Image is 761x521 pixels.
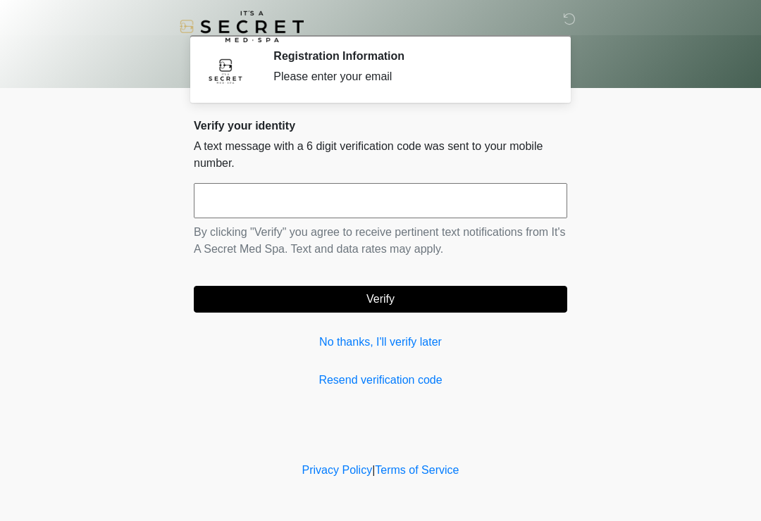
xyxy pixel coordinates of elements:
a: Privacy Policy [302,464,373,476]
img: It's A Secret Med Spa Logo [180,11,304,42]
a: Terms of Service [375,464,459,476]
button: Verify [194,286,567,313]
div: Please enter your email [273,68,546,85]
p: By clicking "Verify" you agree to receive pertinent text notifications from It's A Secret Med Spa... [194,224,567,258]
img: Agent Avatar [204,49,247,92]
a: Resend verification code [194,372,567,389]
a: | [372,464,375,476]
p: A text message with a 6 digit verification code was sent to your mobile number. [194,138,567,172]
h2: Registration Information [273,49,546,63]
a: No thanks, I'll verify later [194,334,567,351]
h2: Verify your identity [194,119,567,132]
